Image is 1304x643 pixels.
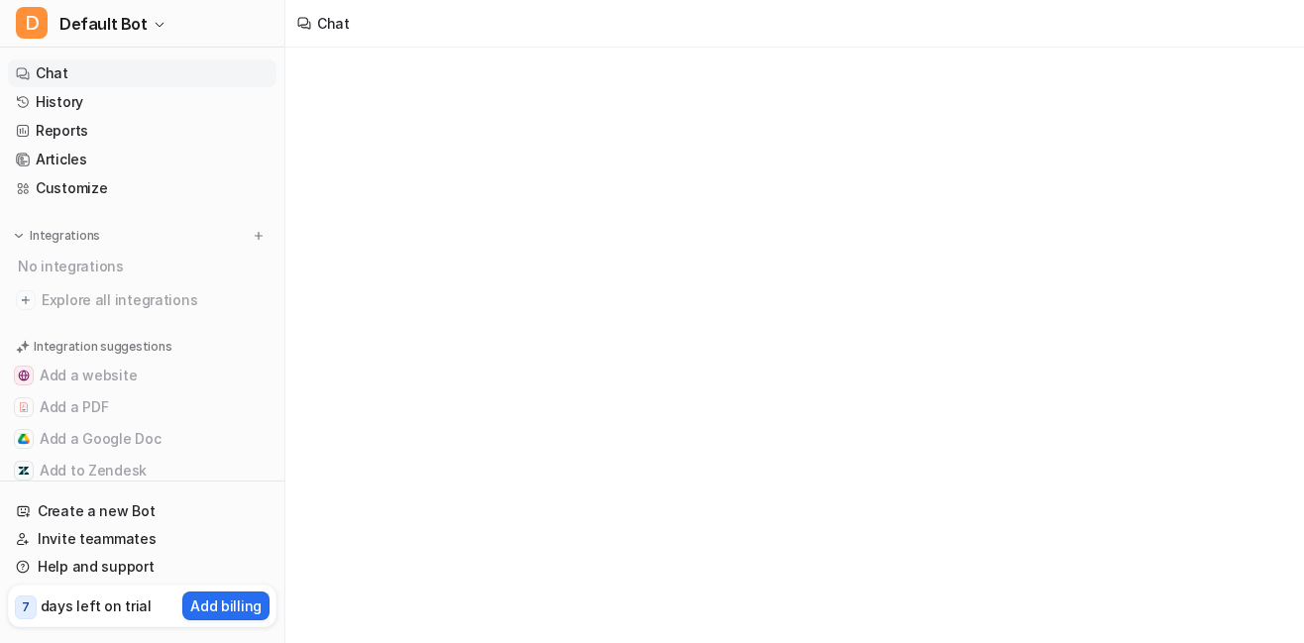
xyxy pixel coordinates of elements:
a: Reports [8,117,276,145]
span: Default Bot [59,10,148,38]
a: History [8,88,276,116]
span: D [16,7,48,39]
img: Add a PDF [18,401,30,413]
p: Integration suggestions [34,338,171,356]
button: Add a Google DocAdd a Google Doc [8,423,276,455]
a: Explore all integrations [8,286,276,314]
img: Add a Google Doc [18,433,30,445]
button: Add billing [182,591,270,620]
span: Explore all integrations [42,284,269,316]
img: Add a website [18,370,30,381]
img: Add to Zendesk [18,465,30,477]
div: Chat [317,13,350,34]
img: explore all integrations [16,290,36,310]
a: Chat [8,59,276,87]
img: menu_add.svg [252,229,266,243]
button: Add to ZendeskAdd to Zendesk [8,455,276,486]
button: Add a PDFAdd a PDF [8,391,276,423]
p: 7 [22,598,30,616]
div: No integrations [12,250,276,282]
p: Integrations [30,228,100,244]
a: Articles [8,146,276,173]
p: days left on trial [41,595,152,616]
a: Create a new Bot [8,497,276,525]
a: Customize [8,174,276,202]
a: Help and support [8,553,276,581]
button: Add a websiteAdd a website [8,360,276,391]
img: expand menu [12,229,26,243]
p: Add billing [190,595,262,616]
a: Invite teammates [8,525,276,553]
button: Integrations [8,226,106,246]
